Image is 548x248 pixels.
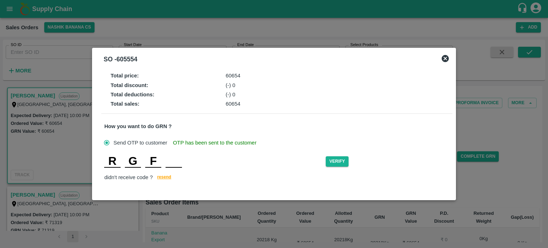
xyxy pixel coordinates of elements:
[225,73,240,79] span: 60654
[153,173,176,182] button: resend
[111,101,139,107] strong: Total sales :
[111,73,139,79] strong: Total price :
[225,92,235,97] span: (-) 0
[104,123,172,129] strong: How you want to do GRN ?
[225,101,240,107] span: 60654
[326,156,349,167] button: Verify
[111,92,154,97] strong: Total deductions :
[157,173,171,181] span: resend
[173,139,257,147] span: OTP has been sent to the customer
[104,173,449,182] div: didn't receive code ?
[225,82,235,88] span: (-) 0
[113,139,167,147] span: Send OTP to customer
[104,54,137,64] div: SO - 605554
[111,82,148,88] strong: Total discount :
